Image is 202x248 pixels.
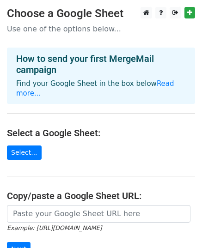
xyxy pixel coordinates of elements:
p: Use one of the options below... [7,24,195,34]
h4: Select a Google Sheet: [7,127,195,139]
input: Paste your Google Sheet URL here [7,205,190,223]
h4: Copy/paste a Google Sheet URL: [7,190,195,201]
a: Read more... [16,79,174,97]
h3: Choose a Google Sheet [7,7,195,20]
p: Find your Google Sheet in the box below [16,79,186,98]
a: Select... [7,145,42,160]
small: Example: [URL][DOMAIN_NAME] [7,224,102,231]
h4: How to send your first MergeMail campaign [16,53,186,75]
